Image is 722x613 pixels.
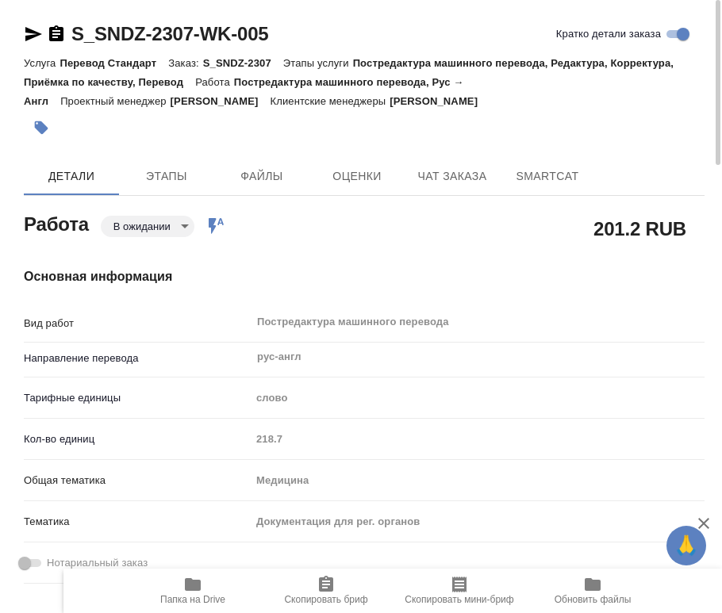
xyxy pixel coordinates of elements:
p: [PERSON_NAME] [390,95,490,107]
p: Тарифные единицы [24,390,251,406]
p: Направление перевода [24,351,251,366]
p: Кол-во единиц [24,431,251,447]
p: Перевод Стандарт [60,57,168,69]
span: Файлы [224,167,300,186]
button: Папка на Drive [126,569,259,613]
h4: Основная информация [24,267,705,286]
h2: Работа [24,209,89,237]
span: Нотариальный заказ [47,555,148,571]
p: Услуга [24,57,60,69]
button: 🙏 [666,526,706,565]
button: В ожидании [109,220,175,233]
button: Скопировать ссылку [47,25,66,44]
input: Пустое поле [251,427,705,450]
button: Скопировать ссылку для ЯМессенджера [24,25,43,44]
p: Заказ: [168,57,202,69]
button: Скопировать мини-бриф [393,569,526,613]
button: Обновить файлы [526,569,659,613]
p: Вид работ [24,316,251,331]
span: Чат заказа [414,167,490,186]
p: [PERSON_NAME] [171,95,271,107]
span: Обновить файлы [555,594,632,605]
span: 🙏 [673,529,700,562]
p: Этапы услуги [283,57,353,69]
span: Скопировать бриф [284,594,367,605]
p: Постредактура машинного перевода, Рус → Англ [24,76,464,107]
p: Клиентские менеджеры [271,95,390,107]
div: Медицина [251,467,705,494]
div: В ожидании [101,216,194,237]
p: Работа [195,76,234,88]
span: Оценки [319,167,395,186]
span: SmartCat [509,167,586,186]
h2: 201.2 RUB [593,215,686,242]
span: Скопировать мини-бриф [405,594,513,605]
div: Документация для рег. органов [251,508,705,535]
p: Проектный менеджер [60,95,170,107]
button: Добавить тэг [24,110,59,145]
div: слово [251,385,705,412]
span: Этапы [129,167,205,186]
button: Скопировать бриф [259,569,393,613]
span: Кратко детали заказа [556,26,661,42]
span: Папка на Drive [160,594,225,605]
p: Тематика [24,514,251,530]
p: Общая тематика [24,473,251,488]
span: Детали [33,167,109,186]
p: S_SNDZ-2307 [203,57,283,69]
a: S_SNDZ-2307-WK-005 [71,23,268,44]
